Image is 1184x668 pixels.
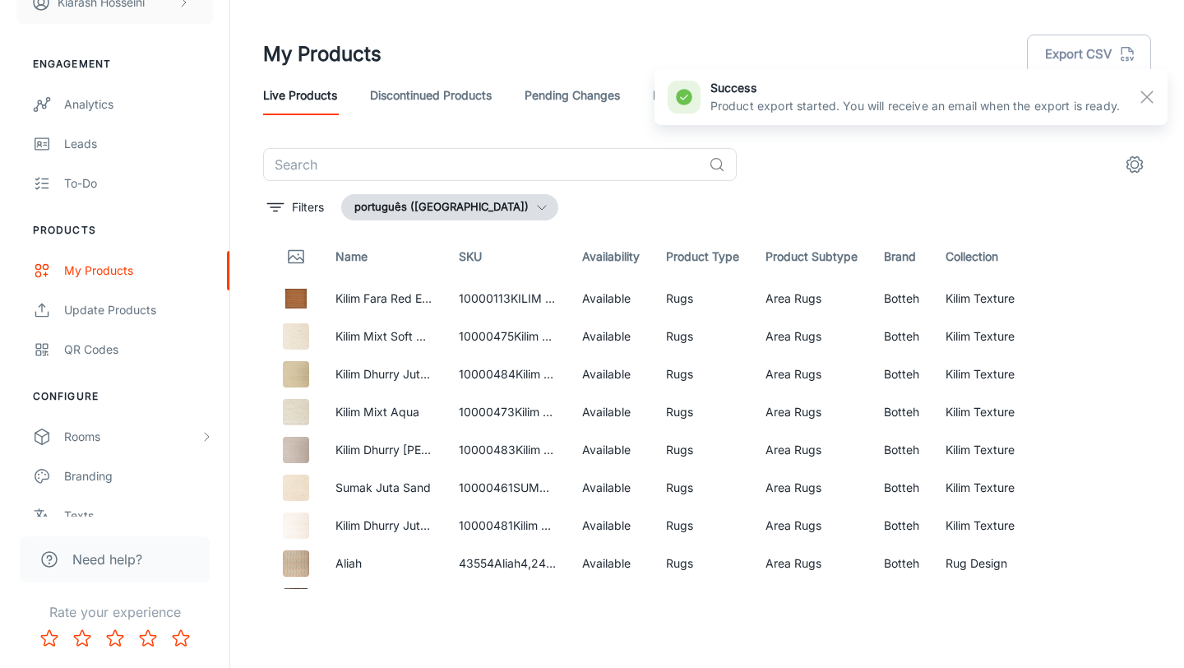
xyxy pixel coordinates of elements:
[871,393,932,431] td: Botteh
[446,393,569,431] td: 10000473Kilim Mixt Aqua3,50X2,50Verde, Azul
[64,467,213,485] div: Branding
[653,76,737,115] a: Failed Products
[335,443,497,457] a: Kilim Dhurry [PERSON_NAME]
[653,234,752,280] th: Product Type
[653,318,752,355] td: Rugs
[569,545,653,582] td: Available
[752,355,871,393] td: Area Rugs
[292,198,324,216] p: Filters
[322,234,446,280] th: Name
[335,518,481,532] a: Kilim Dhurry Juta Off White
[653,545,752,582] td: Rugs
[64,135,213,153] div: Leads
[335,556,362,570] a: Aliah
[64,341,213,359] div: QR Codes
[569,582,653,620] td: Available
[871,507,932,545] td: Botteh
[13,602,216,622] p: Rate your experience
[569,355,653,393] td: Available
[525,76,620,115] a: Pending Changes
[569,507,653,545] td: Available
[370,76,492,115] a: Discontinued Products
[335,480,431,494] a: Sumak Juta Sand
[446,318,569,355] td: 10000475Kilim Mixt Soft Pink4,00X3,00Bege, Azul, [PERSON_NAME]
[569,280,653,318] td: Available
[1027,35,1151,74] button: Export CSV
[569,469,653,507] td: Available
[932,355,1028,393] td: Kilim Texture
[569,393,653,431] td: Available
[932,431,1028,469] td: Kilim Texture
[33,622,66,655] button: Rate 1 star
[932,545,1028,582] td: Rug Design
[752,280,871,318] td: Area Rugs
[64,428,200,446] div: Rooms
[932,469,1028,507] td: Kilim Texture
[871,280,932,318] td: Botteh
[335,329,439,343] a: Kilim Mixt Soft Pink
[752,545,871,582] td: Area Rugs
[871,234,932,280] th: Brand
[752,318,871,355] td: Area Rugs
[752,582,871,620] td: Area Rugs
[64,301,213,319] div: Update Products
[569,234,653,280] th: Availability
[263,76,337,115] a: Live Products
[710,79,1120,97] h6: success
[99,622,132,655] button: Rate 3 star
[1118,148,1151,181] button: settings
[164,622,197,655] button: Rate 5 star
[871,355,932,393] td: Botteh
[569,318,653,355] td: Available
[710,97,1120,115] p: Product export started. You will receive an email when the export is ready.
[932,280,1028,318] td: Kilim Texture
[64,174,213,193] div: To-do
[64,95,213,114] div: Analytics
[263,39,382,69] h1: My Products
[871,582,932,620] td: Botteh
[263,194,328,220] button: filter
[446,355,569,393] td: 10000484Kilim Dhurry Juta Green 6,00x4,00Verde
[653,469,752,507] td: Rugs
[132,622,164,655] button: Rate 4 star
[446,280,569,318] td: 10000113KILIM FARA RED E GOLD3,00X2,50VERMELHO, AMARELO
[932,234,1028,280] th: Collection
[286,247,306,267] svg: Thumbnail
[66,622,99,655] button: Rate 2 star
[871,469,932,507] td: Botteh
[446,234,569,280] th: SKU
[446,469,569,507] td: 10000461SUMAK JUTA SAND4,00X3,00BEGE
[752,469,871,507] td: Area Rugs
[752,393,871,431] td: Area Rugs
[752,507,871,545] td: Area Rugs
[64,507,213,525] div: Texts
[653,355,752,393] td: Rugs
[653,393,752,431] td: Rugs
[871,431,932,469] td: Botteh
[335,367,462,381] a: Kilim Dhurry Juta Green
[653,507,752,545] td: Rugs
[446,507,569,545] td: 10000481Kilim Dhurry Juta Off White3,00x2,50Branco
[932,507,1028,545] td: Kilim Texture
[263,148,702,181] input: Search
[932,393,1028,431] td: Kilim Texture
[653,431,752,469] td: Rugs
[653,582,752,620] td: Rugs
[446,431,569,469] td: 10000483Kilim Dhurry Juta Grey2,50x2,00Cinza
[569,431,653,469] td: Available
[752,431,871,469] td: Area Rugs
[64,262,213,280] div: My Products
[341,194,558,220] button: português ([GEOGRAPHIC_DATA])
[752,234,871,280] th: Product Subtype
[335,405,419,419] a: Kilim Mixt Aqua
[446,545,569,582] td: 43554Aliah4,24 x 2,89Bege
[72,550,142,569] span: Need help?
[932,582,1028,620] td: Rug Texture
[653,280,752,318] td: Rugs
[871,545,932,582] td: Botteh
[932,318,1028,355] td: Kilim Texture
[446,582,569,620] td: 43393Abru2,46 x 1,66Bege, Colorido
[871,318,932,355] td: Botteh
[335,291,450,305] a: Kilim Fara Red E Gold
